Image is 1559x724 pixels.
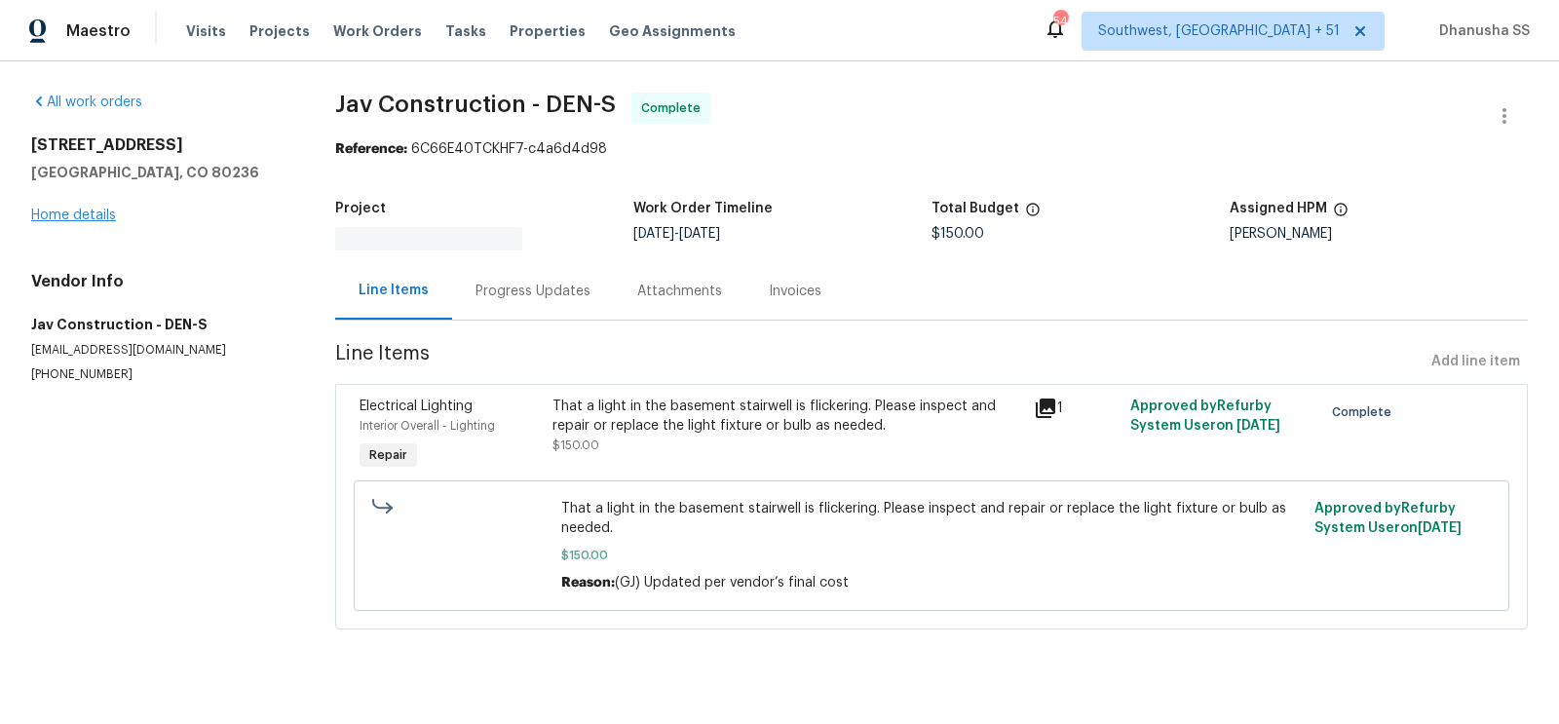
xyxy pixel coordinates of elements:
span: The total cost of line items that have been proposed by Opendoor. This sum includes line items th... [1025,202,1041,227]
span: [DATE] [679,227,720,241]
span: Complete [641,98,708,118]
div: 6C66E40TCKHF7-c4a6d4d98 [335,139,1528,159]
span: [DATE] [633,227,674,241]
div: 1 [1034,397,1119,420]
h4: Vendor Info [31,272,288,291]
span: Approved by Refurby System User on [1314,502,1462,535]
a: Home details [31,209,116,222]
span: Tasks [445,24,486,38]
h2: [STREET_ADDRESS] [31,135,288,155]
h5: Project [335,202,386,215]
span: [DATE] [1418,521,1462,535]
span: Electrical Lighting [360,400,473,413]
b: Reference: [335,142,407,156]
span: Complete [1332,402,1399,422]
div: 545 [1053,12,1067,31]
span: The hpm assigned to this work order. [1333,202,1349,227]
span: Projects [249,21,310,41]
div: Invoices [769,282,821,301]
h5: Assigned HPM [1230,202,1327,215]
span: Reason: [561,576,615,590]
span: (GJ) Updated per vendor’s final cost [615,576,849,590]
span: Southwest, [GEOGRAPHIC_DATA] + 51 [1098,21,1340,41]
span: Repair [361,445,415,465]
span: Geo Assignments [609,21,736,41]
span: - [633,227,720,241]
a: All work orders [31,95,142,109]
span: $150.00 [932,227,984,241]
span: Interior Overall - Lighting [360,420,495,432]
span: Work Orders [333,21,422,41]
span: Properties [510,21,586,41]
span: $150.00 [561,546,1303,565]
div: [PERSON_NAME] [1230,227,1528,241]
h5: Total Budget [932,202,1019,215]
div: Line Items [359,281,429,300]
div: Progress Updates [475,282,590,301]
h5: Work Order Timeline [633,202,773,215]
span: Line Items [335,344,1424,380]
h5: [GEOGRAPHIC_DATA], CO 80236 [31,163,288,182]
span: [DATE] [1236,419,1280,433]
div: Attachments [637,282,722,301]
span: Approved by Refurby System User on [1130,400,1280,433]
span: Maestro [66,21,131,41]
span: $150.00 [552,439,599,451]
p: [PHONE_NUMBER] [31,366,288,383]
span: Visits [186,21,226,41]
span: That a light in the basement stairwell is flickering. Please inspect and repair or replace the li... [561,499,1303,538]
p: [EMAIL_ADDRESS][DOMAIN_NAME] [31,342,288,359]
div: That a light in the basement stairwell is flickering. Please inspect and repair or replace the li... [552,397,1022,436]
span: Jav Construction - DEN-S [335,93,616,116]
h5: Jav Construction - DEN-S [31,315,288,334]
span: Dhanusha SS [1431,21,1530,41]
